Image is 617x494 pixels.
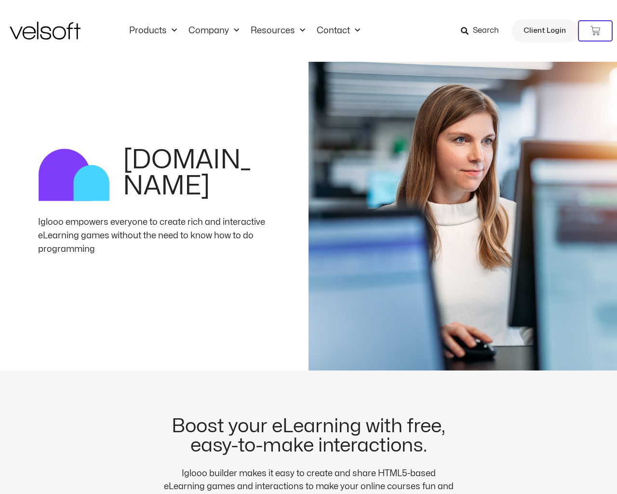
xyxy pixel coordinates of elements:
[308,62,617,370] img: Woman building eLearning games with the Iglooo.io website
[523,25,566,37] span: Client Login
[161,417,456,455] h2: Boost your eLearning with free, easy-to-make interactions.
[245,26,311,36] a: ResourcesMenu Toggle
[38,216,270,256] div: Iglooo empowers everyone to create rich and interactive eLearning games without the need to know ...
[183,26,245,36] a: CompanyMenu Toggle
[473,25,499,37] span: Search
[123,26,366,36] nav: Menu
[123,147,270,199] h2: [DOMAIN_NAME]
[311,26,366,36] a: ContactMenu Toggle
[10,22,80,40] img: Velsoft Training Materials
[461,23,506,39] a: Search
[123,26,183,36] a: ProductsMenu Toggle
[511,19,578,42] a: Client Login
